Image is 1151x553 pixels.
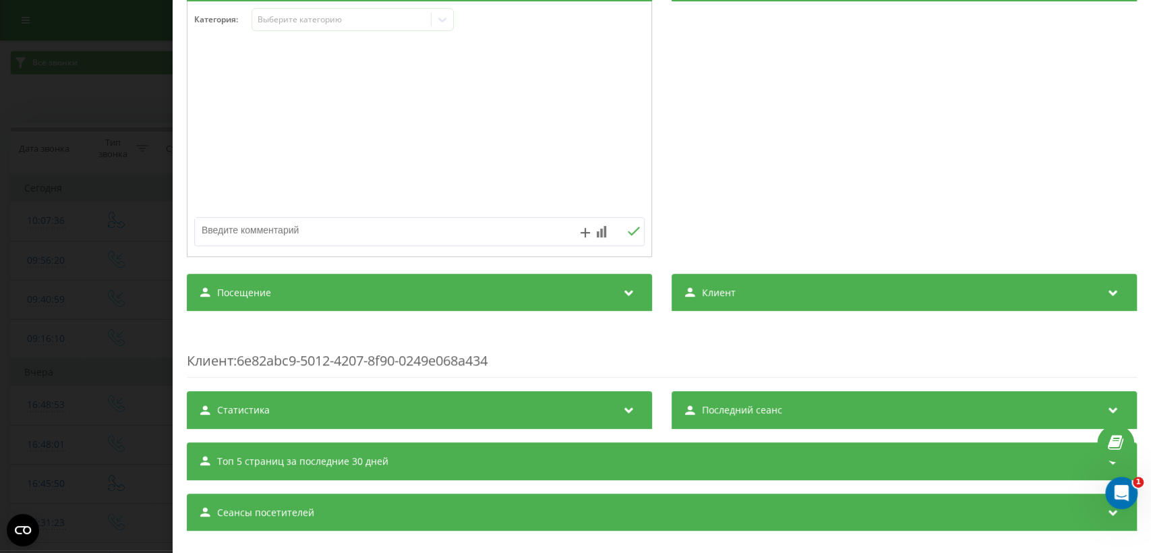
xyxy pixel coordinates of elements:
span: Статистика [217,403,270,417]
span: Клиент [702,286,736,299]
span: Топ 5 страниц за последние 30 дней [217,455,388,468]
iframe: Intercom live chat [1105,477,1138,509]
span: 1 [1133,477,1144,488]
button: Open CMP widget [7,514,39,546]
div: Выберите категорию [258,14,426,25]
span: Посещение [217,286,271,299]
div: : 6e82abc9-5012-4207-8f90-0249e068a434 [187,324,1137,378]
h4: Категория : [194,15,252,24]
span: Последний сеанс [702,403,782,417]
span: Клиент [187,351,233,370]
span: Сеансы посетителей [217,506,314,519]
